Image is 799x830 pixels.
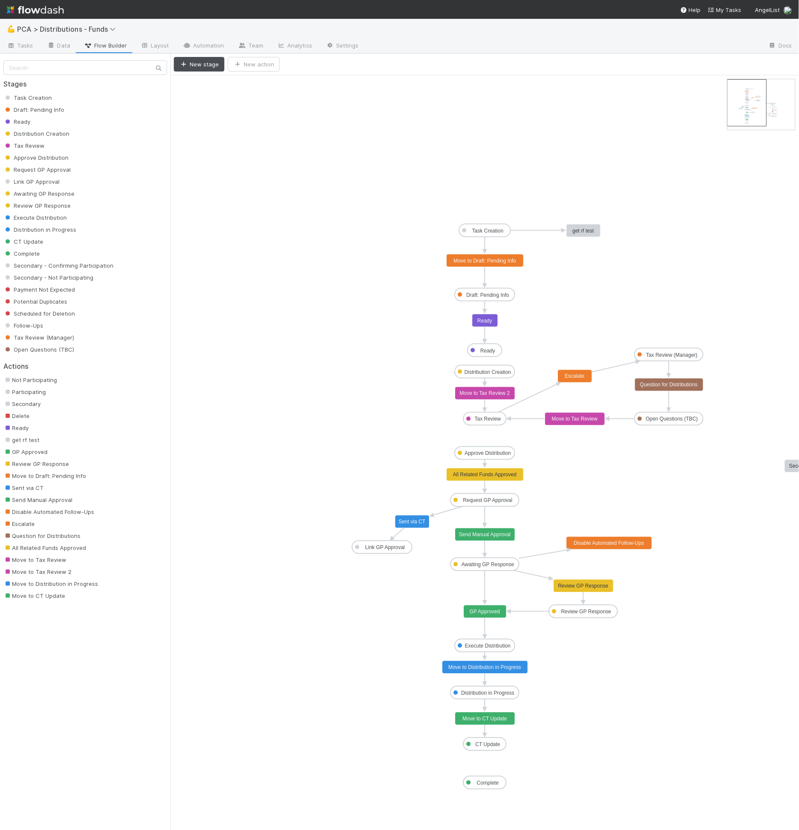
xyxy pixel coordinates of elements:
text: Move to Tax Review [552,416,598,422]
text: Link GP Approval [365,545,405,551]
div: Help [680,6,701,14]
h2: Actions [3,362,167,370]
a: Analytics [270,39,319,53]
a: My Tasks [708,6,742,14]
span: Task Creation [3,94,52,101]
text: All Related Funds Approved [453,472,517,478]
text: Open Questions (TBC) [646,416,698,422]
a: Team [231,39,270,53]
span: PCA > Distributions - Funds [17,25,120,33]
span: Sent via CT [3,484,44,491]
span: Tasks [7,41,33,50]
span: Awaiting GP Response [3,190,75,197]
span: Escalate [3,520,35,527]
span: Payment Not Expected [3,286,75,293]
text: Tax Review [475,416,501,422]
span: get rf test [3,436,39,443]
text: Question for Distributions [640,382,698,388]
span: Secondary - Confirming Participation [3,262,113,269]
text: Complete [477,780,499,786]
text: Escalate [565,373,584,379]
text: Move to Tax Review 2 [460,391,510,397]
span: Move to Draft: Pending Info [3,472,86,479]
text: Move to CT Update [463,716,507,722]
span: Open Questions (TBC) [3,346,74,353]
h2: Stages [3,80,167,88]
span: All Related Funds Approved [3,544,86,551]
text: Approve Distribution [465,451,511,457]
span: 💪 [7,25,15,33]
span: Ready [3,118,30,125]
span: Move to Tax Review [3,556,66,563]
span: Move to CT Update [3,592,65,599]
span: Scheduled for Deletion [3,310,75,317]
text: GP Approved [470,609,500,615]
span: Move to Distribution in Progress [3,580,98,587]
text: Sent via CT [399,519,426,525]
span: Disable Automated Follow-Ups [3,508,94,515]
text: CT Update [476,742,501,748]
span: Ready [3,424,29,431]
text: Review GP Response [561,609,611,615]
img: avatar_8e0a024e-b700-4f9f-aecf-6f1e79dccd3c.png [784,6,792,15]
text: Task Creation [472,228,504,234]
text: Move to Distribution in Progress [448,665,521,671]
a: Automation [176,39,231,53]
text: Ready [477,318,492,324]
span: CT Update [3,238,43,245]
a: Layout [134,39,176,53]
span: Send Manual Approval [3,496,72,503]
text: Distribution in Progress [461,690,514,696]
text: Move to Draft: Pending Info [453,258,516,264]
a: Flow Builder [77,39,134,53]
span: Move to Tax Review 2 [3,568,72,575]
text: get rf test [572,228,594,234]
text: Ready [480,348,495,354]
span: Participating [3,388,46,395]
a: Settings [319,39,366,53]
span: Question for Distributions [3,532,80,539]
span: Follow-Ups [3,322,43,329]
img: logo-inverted-e16ddd16eac7371096b0.svg [7,3,64,17]
text: Request GP Approval [463,498,513,504]
span: Tax Review [3,142,45,149]
span: Tax Review (Manager) [3,334,74,341]
span: Secondary - Not Participating [3,274,93,281]
span: AngelList [755,6,780,13]
span: Review GP Response [3,202,71,209]
text: Send Manual Approval [459,532,511,538]
span: Not Participating [3,376,57,383]
text: Tax Review (Manager) [646,352,698,358]
span: Draft: Pending Info [3,106,64,113]
span: Link GP Approval [3,178,60,185]
span: Approve Distribution [3,154,69,161]
a: Docs [762,39,799,53]
span: Potential Duplicates [3,298,67,305]
text: Distribution Creation [465,369,511,375]
button: New stage [174,57,224,72]
input: Search [3,60,167,75]
span: Distribution in Progress [3,226,76,233]
span: Distribution Creation [3,130,69,137]
span: Complete [3,250,40,257]
span: Review GP Response [3,460,69,467]
span: Request GP Approval [3,166,71,173]
span: Execute Distribution [3,214,67,221]
button: New action [228,57,280,72]
span: My Tasks [708,6,742,13]
text: Disable Automated Follow-Ups [574,540,644,546]
text: Awaiting GP Response [462,562,514,568]
text: Execute Distribution [465,643,511,649]
text: Draft: Pending Info [466,292,509,298]
text: Review GP Response [558,583,608,589]
span: Flow Builder [84,41,127,50]
a: Data [40,39,77,53]
span: GP Approved [3,448,48,455]
span: Delete [3,412,30,419]
span: Secondary [3,400,41,407]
